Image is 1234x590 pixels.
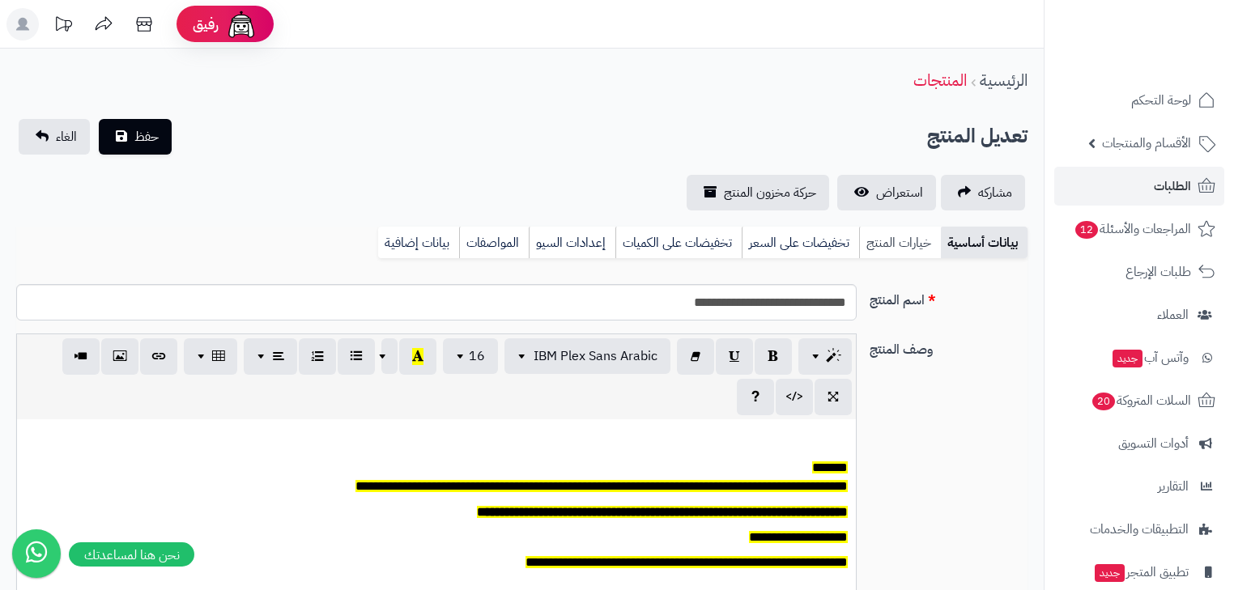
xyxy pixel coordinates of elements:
a: تخفيضات على الكميات [615,227,742,259]
span: الطلبات [1154,175,1191,197]
img: ai-face.png [225,8,257,40]
a: المنتجات [913,68,967,92]
a: الغاء [19,119,90,155]
span: التقارير [1158,475,1189,498]
span: العملاء [1157,303,1189,326]
span: الغاء [56,127,77,146]
a: التقارير [1054,467,1224,506]
span: جديد [1095,564,1125,582]
a: لوحة التحكم [1054,81,1224,120]
button: IBM Plex Sans Arabic [504,338,670,374]
button: 16 [443,338,498,374]
span: 16 [469,346,485,366]
a: أدوات التسويق [1054,424,1224,463]
a: مشاركه [941,175,1025,210]
a: إعدادات السيو [529,227,615,259]
a: الرئيسية [980,68,1028,92]
a: بيانات إضافية [378,227,459,259]
span: المراجعات والأسئلة [1074,218,1191,240]
label: وصف المنتج [863,333,1034,359]
img: logo-2.png [1124,44,1219,78]
a: التطبيقات والخدمات [1054,510,1224,549]
a: الطلبات [1054,167,1224,206]
span: IBM Plex Sans Arabic [534,346,657,366]
a: خيارات المنتج [859,227,941,259]
a: المراجعات والأسئلة12 [1054,210,1224,248]
span: الأقسام والمنتجات [1102,132,1191,155]
a: طلبات الإرجاع [1054,253,1224,291]
span: استعراض [876,183,923,202]
h2: تعديل المنتج [927,120,1028,153]
span: لوحة التحكم [1131,89,1191,112]
span: التطبيقات والخدمات [1090,518,1189,541]
span: طلبات الإرجاع [1125,261,1191,283]
span: 20 [1092,393,1115,410]
span: حفظ [134,127,159,146]
a: حركة مخزون المنتج [687,175,829,210]
a: استعراض [837,175,936,210]
a: العملاء [1054,295,1224,334]
a: بيانات أساسية [941,227,1028,259]
span: أدوات التسويق [1118,432,1189,455]
span: رفيق [193,15,219,34]
span: تطبيق المتجر [1093,561,1189,584]
span: مشاركه [978,183,1012,202]
a: المواصفات [459,227,529,259]
span: وآتس آب [1111,346,1189,369]
a: السلات المتروكة20 [1054,381,1224,420]
span: السلات المتروكة [1091,389,1191,412]
button: حفظ [99,119,172,155]
span: 12 [1075,221,1098,239]
a: وآتس آبجديد [1054,338,1224,377]
span: جديد [1113,350,1143,367]
span: حركة مخزون المنتج [724,183,816,202]
label: اسم المنتج [863,284,1034,310]
a: تخفيضات على السعر [742,227,859,259]
a: تحديثات المنصة [43,8,83,45]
